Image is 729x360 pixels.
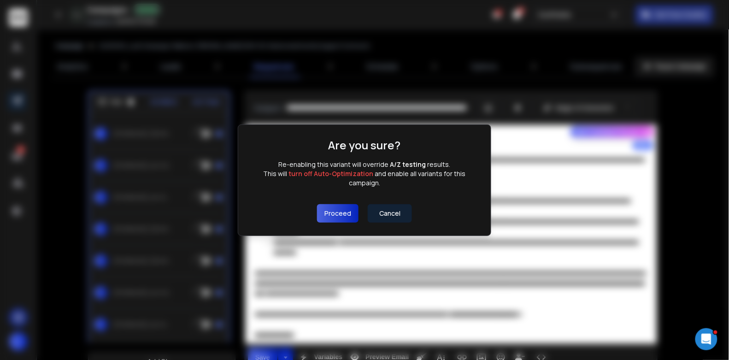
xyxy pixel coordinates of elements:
[317,204,359,223] button: Proceed
[329,138,401,153] h1: Are you sure?
[368,204,412,223] button: Cancel
[695,328,717,350] iframe: Intercom live chat
[390,160,426,169] span: A/Z testing
[289,169,374,178] span: turn off Auto-Optimization
[251,160,478,188] div: Re-enabling this variant will override results. This will and enable all variants for this campaign.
